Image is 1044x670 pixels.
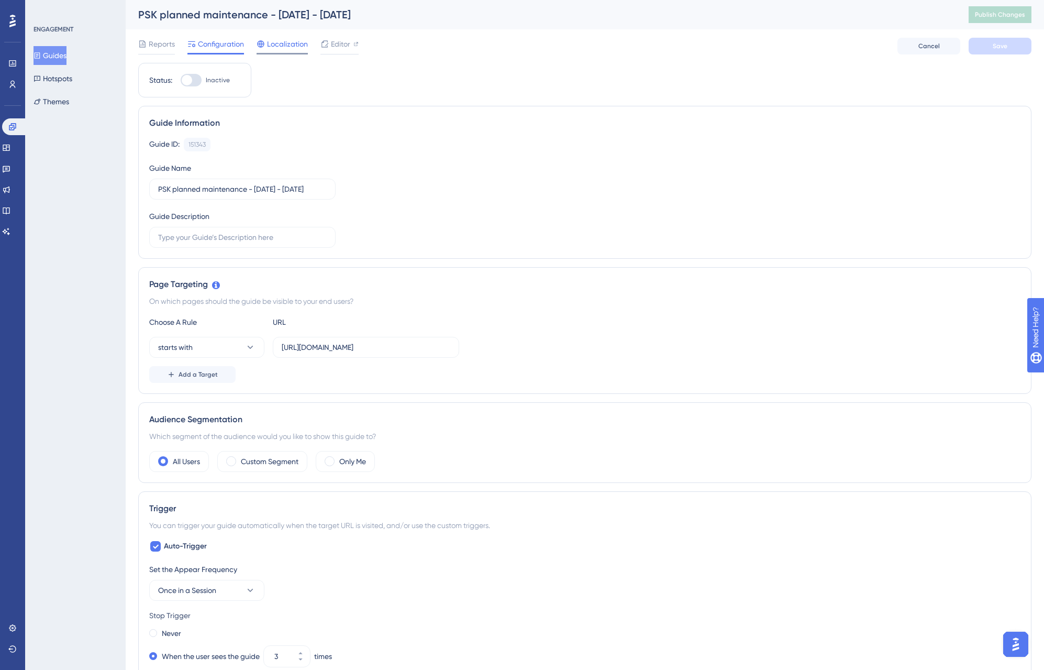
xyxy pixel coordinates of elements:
[149,295,1020,307] div: On which pages should the guide be visible to your end users?
[969,6,1031,23] button: Publish Changes
[149,74,172,86] div: Status:
[975,10,1025,19] span: Publish Changes
[149,117,1020,129] div: Guide Information
[149,563,1020,576] div: Set the Appear Frequency
[918,42,940,50] span: Cancel
[34,46,66,65] button: Guides
[34,25,73,34] div: ENGAGEMENT
[25,3,65,15] span: Need Help?
[149,413,1020,426] div: Audience Segmentation
[241,455,298,468] label: Custom Segment
[206,76,230,84] span: Inactive
[162,650,260,663] label: When the user sees the guide
[331,38,350,50] span: Editor
[897,38,960,54] button: Cancel
[198,38,244,50] span: Configuration
[164,540,207,553] span: Auto-Trigger
[173,455,200,468] label: All Users
[149,38,175,50] span: Reports
[149,337,264,358] button: starts with
[149,162,191,174] div: Guide Name
[188,140,206,149] div: 151343
[149,278,1020,291] div: Page Targeting
[138,7,942,22] div: PSK planned maintenance - [DATE] - [DATE]
[149,609,1020,622] div: Stop Trigger
[1000,629,1031,660] iframe: UserGuiding AI Assistant Launcher
[158,341,193,354] span: starts with
[158,183,327,195] input: Type your Guide’s Name here
[34,69,72,88] button: Hotspots
[149,519,1020,532] div: You can trigger your guide automatically when the target URL is visited, and/or use the custom tr...
[149,316,264,328] div: Choose A Rule
[162,627,181,640] label: Never
[993,42,1007,50] span: Save
[273,316,388,328] div: URL
[267,38,308,50] span: Localization
[149,366,236,383] button: Add a Target
[34,92,69,111] button: Themes
[969,38,1031,54] button: Save
[339,455,366,468] label: Only Me
[149,210,209,223] div: Guide Description
[158,232,327,243] input: Type your Guide’s Description here
[149,138,180,151] div: Guide ID:
[149,430,1020,443] div: Which segment of the audience would you like to show this guide to?
[158,584,216,597] span: Once in a Session
[149,580,264,601] button: Once in a Session
[282,342,450,353] input: yourwebsite.com/path
[314,650,332,663] div: times
[179,370,218,379] span: Add a Target
[149,502,1020,515] div: Trigger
